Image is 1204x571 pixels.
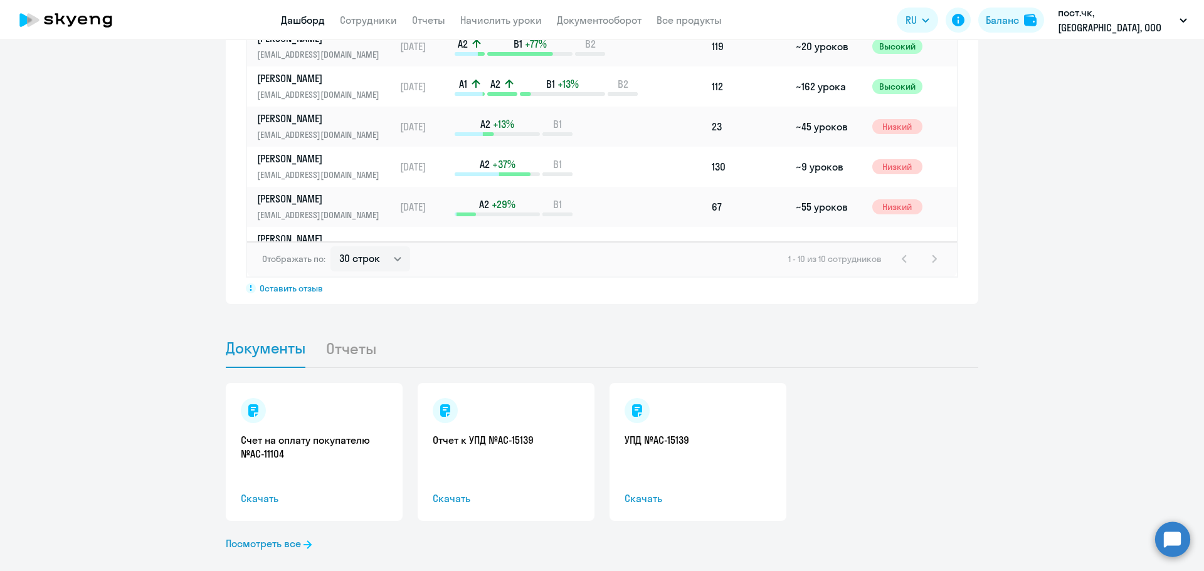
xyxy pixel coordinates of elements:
[480,157,490,171] span: A2
[226,536,312,551] a: Посмотреть все
[257,31,394,61] a: [PERSON_NAME][EMAIL_ADDRESS][DOMAIN_NAME]
[1058,5,1175,35] p: пост.чк, [GEOGRAPHIC_DATA], ООО
[395,26,453,66] td: [DATE]
[788,253,882,265] span: 1 - 10 из 10 сотрудников
[553,117,562,131] span: B1
[625,433,771,447] a: УПД №AC-15139
[707,147,791,187] td: 130
[395,227,453,267] td: [DATE]
[707,227,791,267] td: 12
[241,491,388,506] span: Скачать
[257,232,386,246] p: [PERSON_NAME]
[281,14,325,26] a: Дашборд
[618,77,628,91] span: B2
[257,88,386,102] p: [EMAIL_ADDRESS][DOMAIN_NAME]
[257,192,386,206] p: [PERSON_NAME]
[493,117,514,131] span: +13%
[872,159,922,174] span: Низкий
[557,77,579,91] span: +13%
[791,107,867,147] td: ~45 уроков
[262,253,325,265] span: Отображать по:
[1024,14,1037,26] img: balance
[260,283,323,294] span: Оставить отзыв
[257,48,386,61] p: [EMAIL_ADDRESS][DOMAIN_NAME]
[412,14,445,26] a: Отчеты
[707,26,791,66] td: 119
[897,8,938,33] button: RU
[433,491,579,506] span: Скачать
[257,192,394,222] a: [PERSON_NAME][EMAIL_ADDRESS][DOMAIN_NAME]
[872,119,922,134] span: Низкий
[340,14,397,26] a: Сотрудники
[791,26,867,66] td: ~20 уроков
[257,208,386,222] p: [EMAIL_ADDRESS][DOMAIN_NAME]
[257,112,386,125] p: [PERSON_NAME]
[986,13,1019,28] div: Баланс
[257,168,386,182] p: [EMAIL_ADDRESS][DOMAIN_NAME]
[257,152,386,165] p: [PERSON_NAME]
[707,107,791,147] td: 23
[872,79,922,94] span: Высокий
[557,14,642,26] a: Документооборот
[872,199,922,214] span: Низкий
[906,13,917,28] span: RU
[707,66,791,107] td: 112
[226,338,305,357] span: Документы
[707,187,791,227] td: 67
[490,77,500,91] span: A2
[514,37,522,51] span: B1
[553,157,562,171] span: B1
[978,8,1044,33] button: Балансbalance
[546,77,555,91] span: B1
[791,227,867,267] td: ~ уроков
[395,147,453,187] td: [DATE]
[1052,5,1193,35] button: пост.чк, [GEOGRAPHIC_DATA], ООО
[257,71,386,85] p: [PERSON_NAME]
[257,152,394,182] a: [PERSON_NAME][EMAIL_ADDRESS][DOMAIN_NAME]
[525,37,547,51] span: +77%
[585,37,596,51] span: B2
[492,197,515,211] span: +29%
[257,71,394,102] a: [PERSON_NAME][EMAIL_ADDRESS][DOMAIN_NAME]
[872,39,922,54] span: Высокий
[433,433,579,447] a: Отчет к УПД №AC-15139
[395,187,453,227] td: [DATE]
[625,491,771,506] span: Скачать
[257,112,394,142] a: [PERSON_NAME][EMAIL_ADDRESS][DOMAIN_NAME]
[791,147,867,187] td: ~9 уроков
[257,232,394,262] a: [PERSON_NAME][EMAIL_ADDRESS][DOMAIN_NAME]
[553,197,562,211] span: B1
[791,66,867,107] td: ~162 урока
[460,14,542,26] a: Начислить уроки
[458,37,468,51] span: A2
[395,66,453,107] td: [DATE]
[459,77,467,91] span: A1
[480,117,490,131] span: A2
[492,157,515,171] span: +37%
[395,107,453,147] td: [DATE]
[479,197,489,211] span: A2
[241,433,388,461] a: Счет на оплату покупателю №AC-11104
[226,329,978,368] ul: Tabs
[791,187,867,227] td: ~55 уроков
[257,128,386,142] p: [EMAIL_ADDRESS][DOMAIN_NAME]
[657,14,722,26] a: Все продукты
